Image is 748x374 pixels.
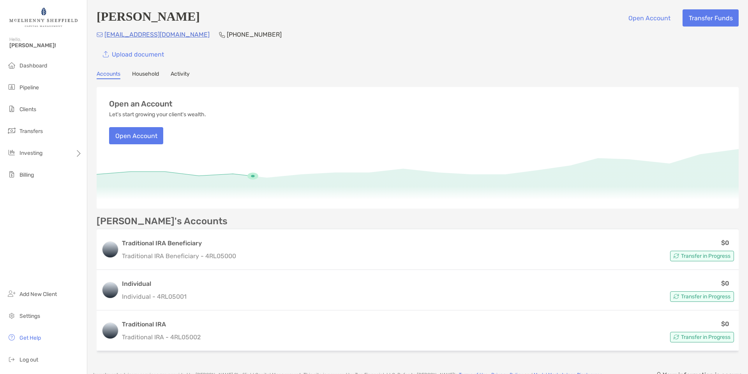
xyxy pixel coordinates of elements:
[19,150,42,156] span: Investing
[721,319,729,329] p: $0
[109,127,163,144] button: Open Account
[171,71,190,79] a: Activity
[19,84,39,91] span: Pipeline
[7,126,16,135] img: transfers icon
[19,106,36,113] span: Clients
[9,42,82,49] span: [PERSON_NAME]!
[19,128,43,135] span: Transfers
[7,289,16,298] img: add_new_client icon
[674,253,679,259] img: Account Status icon
[674,294,679,299] img: Account Status icon
[622,9,676,27] button: Open Account
[721,238,729,248] p: $0
[9,3,78,31] img: Zoe Logo
[19,356,38,363] span: Log out
[102,242,118,257] img: logo account
[122,279,187,289] h3: Individual
[122,332,201,342] p: Traditional IRA - 4RL05002
[7,333,16,342] img: get-help icon
[683,9,739,27] button: Transfer Funds
[219,32,225,38] img: Phone Icon
[97,32,103,37] img: Email Icon
[102,282,118,298] img: logo account
[7,104,16,113] img: clients icon
[97,46,170,63] a: Upload document
[19,172,34,178] span: Billing
[7,311,16,320] img: settings icon
[109,112,206,118] p: Let's start growing your client's wealth.
[681,254,730,258] span: Transfer in Progress
[674,334,679,340] img: Account Status icon
[681,294,730,299] span: Transfer in Progress
[721,278,729,288] p: $0
[7,82,16,92] img: pipeline icon
[19,62,47,69] span: Dashboard
[122,251,236,261] p: Traditional IRA Beneficiary - 4RL05000
[122,239,236,248] h3: Traditional IRA Beneficiary
[97,9,200,27] h4: [PERSON_NAME]
[7,60,16,70] img: dashboard icon
[97,71,120,79] a: Accounts
[7,148,16,157] img: investing icon
[103,51,109,58] img: button icon
[19,313,40,319] span: Settings
[97,216,228,226] p: [PERSON_NAME]'s Accounts
[19,335,41,341] span: Get Help
[227,30,282,39] p: [PHONE_NUMBER]
[102,323,118,339] img: logo account
[681,335,730,339] span: Transfer in Progress
[132,71,159,79] a: Household
[104,30,210,39] p: [EMAIL_ADDRESS][DOMAIN_NAME]
[7,355,16,364] img: logout icon
[7,170,16,179] img: billing icon
[122,320,201,329] h3: Traditional IRA
[109,99,173,108] h3: Open an Account
[19,291,57,298] span: Add New Client
[122,292,187,301] p: Individual - 4RL05001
